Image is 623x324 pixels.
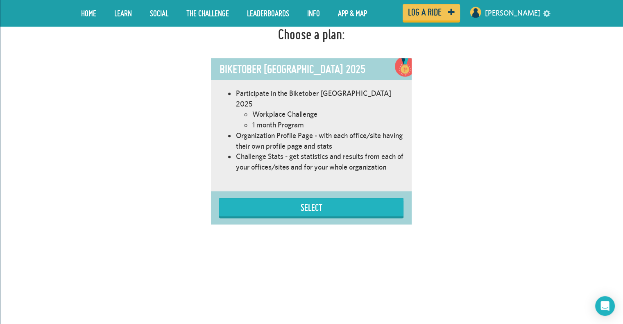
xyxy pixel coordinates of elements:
[241,3,295,23] a: Leaderboards
[408,9,442,16] span: Log a ride
[75,3,102,23] a: Home
[543,9,551,17] a: settings drop down toggle
[219,198,403,216] button: Select
[252,120,403,130] li: 1 month Program
[252,109,403,120] li: Workplace Challenge
[108,3,138,23] a: LEARN
[332,3,373,23] a: App & Map
[236,88,403,109] li: Participate in the Biketober [GEOGRAPHIC_DATA] 2025
[469,6,482,19] img: User profile image
[301,3,326,23] a: Info
[144,3,174,23] a: Social
[180,3,235,23] a: The Challenge
[595,296,615,316] div: Open Intercom Messenger
[211,58,412,80] div: Biketober [GEOGRAPHIC_DATA] 2025
[485,3,541,23] a: [PERSON_NAME]
[403,4,460,20] a: Log a ride
[278,26,345,43] h1: Choose a plan:
[236,130,403,151] li: Organization Profile Page - with each office/site having their own profile page and stats
[236,151,403,172] li: Challenge Stats - get statistics and results from each of your offices/sites and for your whole o...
